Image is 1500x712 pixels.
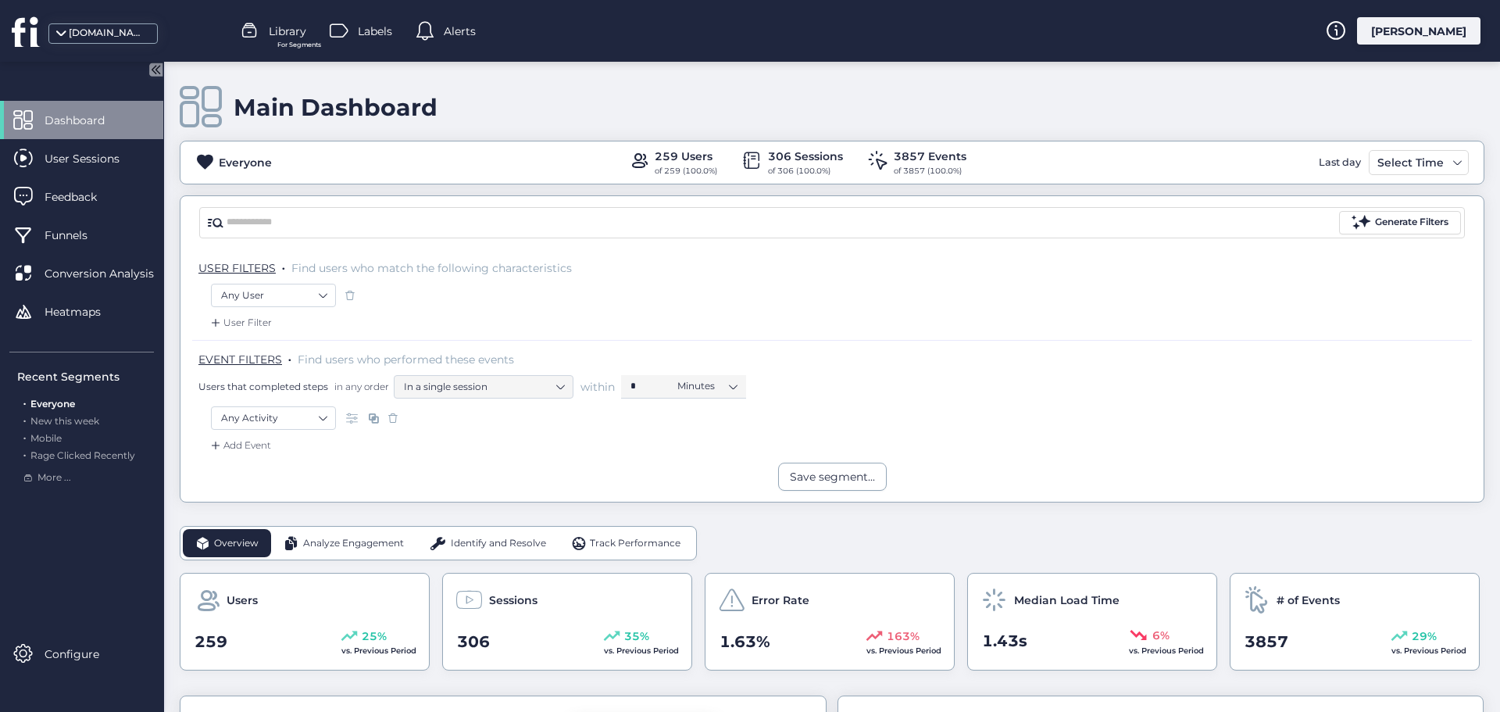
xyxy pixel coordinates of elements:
span: 3857 [1245,630,1288,654]
span: Dashboard [45,112,128,129]
span: For Segments [277,40,321,50]
div: Add Event [208,438,271,453]
span: Labels [358,23,392,40]
span: EVENT FILTERS [198,352,282,367]
span: Identify and Resolve [451,536,546,551]
span: Conversion Analysis [45,265,177,282]
div: of 306 (100.0%) [768,165,843,177]
span: Users [227,592,258,609]
span: vs. Previous Period [1391,646,1466,656]
span: Rage Clicked Recently [30,449,135,461]
div: User Filter [208,315,272,331]
span: vs. Previous Period [866,646,941,656]
span: More ... [37,470,71,485]
span: . [23,446,26,461]
span: New this week [30,415,99,427]
span: Mobile [30,432,62,444]
div: 306 Sessions [768,148,843,165]
span: within [580,379,615,395]
span: vs. Previous Period [341,646,416,656]
span: Overview [214,536,259,551]
span: Median Load Time [1014,592,1120,609]
button: Generate Filters [1339,211,1461,234]
div: of 3857 (100.0%) [894,165,966,177]
span: Users that completed steps [198,380,328,393]
span: 259 [195,630,227,654]
span: in any order [331,380,389,393]
div: Everyone [219,154,272,171]
span: Heatmaps [45,303,124,320]
nz-select-item: Minutes [677,374,737,398]
nz-select-item: Any Activity [221,406,326,430]
div: Save segment... [790,468,875,485]
span: 1.43s [982,629,1027,653]
div: [DOMAIN_NAME] [69,26,147,41]
span: 306 [457,630,490,654]
span: Find users who performed these events [298,352,514,367]
div: Last day [1315,150,1365,175]
span: 25% [362,628,387,645]
span: 35% [624,628,649,645]
span: Analyze Engagement [303,536,404,551]
div: Main Dashboard [234,93,437,122]
div: Recent Segments [17,368,154,385]
nz-select-item: Any User [221,284,326,307]
span: vs. Previous Period [1129,646,1204,656]
span: 1.63% [720,630,770,654]
span: 29% [1412,628,1437,645]
div: of 259 (100.0%) [655,165,717,177]
span: 163% [887,628,920,645]
span: . [288,349,291,365]
div: 259 Users [655,148,717,165]
span: USER FILTERS [198,261,276,275]
span: vs. Previous Period [604,646,679,656]
div: [PERSON_NAME] [1357,17,1480,45]
span: Funnels [45,227,111,244]
span: User Sessions [45,150,143,167]
span: # of Events [1277,592,1340,609]
span: Error Rate [752,592,809,609]
div: Generate Filters [1375,215,1448,230]
span: . [23,429,26,444]
span: . [23,412,26,427]
span: Track Performance [590,536,680,551]
span: Find users who match the following characteristics [291,261,572,275]
span: . [23,395,26,410]
span: 6% [1152,627,1170,644]
span: Feedback [45,188,120,206]
span: . [282,258,285,274]
span: Library [269,23,306,40]
span: Configure [45,646,123,663]
span: Sessions [489,592,537,609]
nz-select-item: In a single session [404,375,563,399]
span: Everyone [30,398,75,410]
div: 3857 Events [894,148,966,165]
div: Select Time [1373,153,1448,172]
span: Alerts [444,23,476,40]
